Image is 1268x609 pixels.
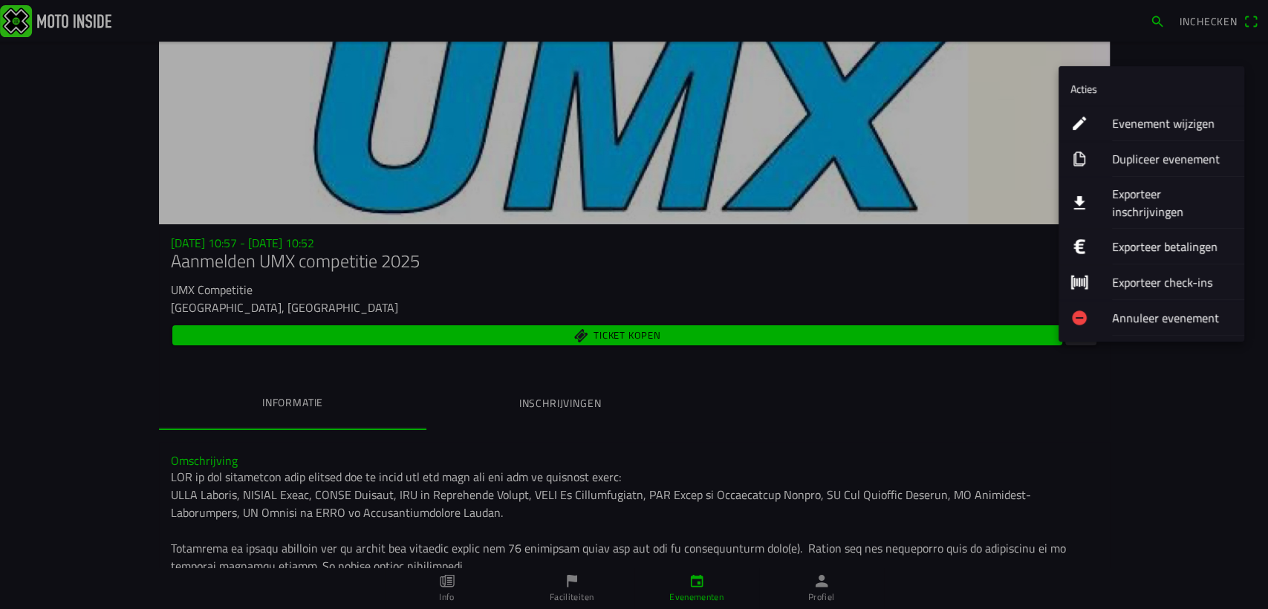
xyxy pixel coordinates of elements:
[1070,238,1088,255] ion-icon: logo euro
[1112,150,1232,168] ion-label: Dupliceer evenement
[1070,150,1088,168] ion-icon: copy
[1070,194,1088,212] ion-icon: download
[1070,81,1097,97] ion-label: Acties
[1112,185,1232,221] ion-label: Exporteer inschrijvingen
[1112,114,1232,132] ion-label: Evenement wijzigen
[1112,273,1232,291] ion-label: Exporteer check-ins
[1112,309,1232,327] ion-label: Annuleer evenement
[1070,273,1088,291] ion-icon: barcode
[1070,114,1088,132] ion-icon: create
[1112,238,1232,255] ion-label: Exporteer betalingen
[1070,309,1088,327] ion-icon: remove circle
